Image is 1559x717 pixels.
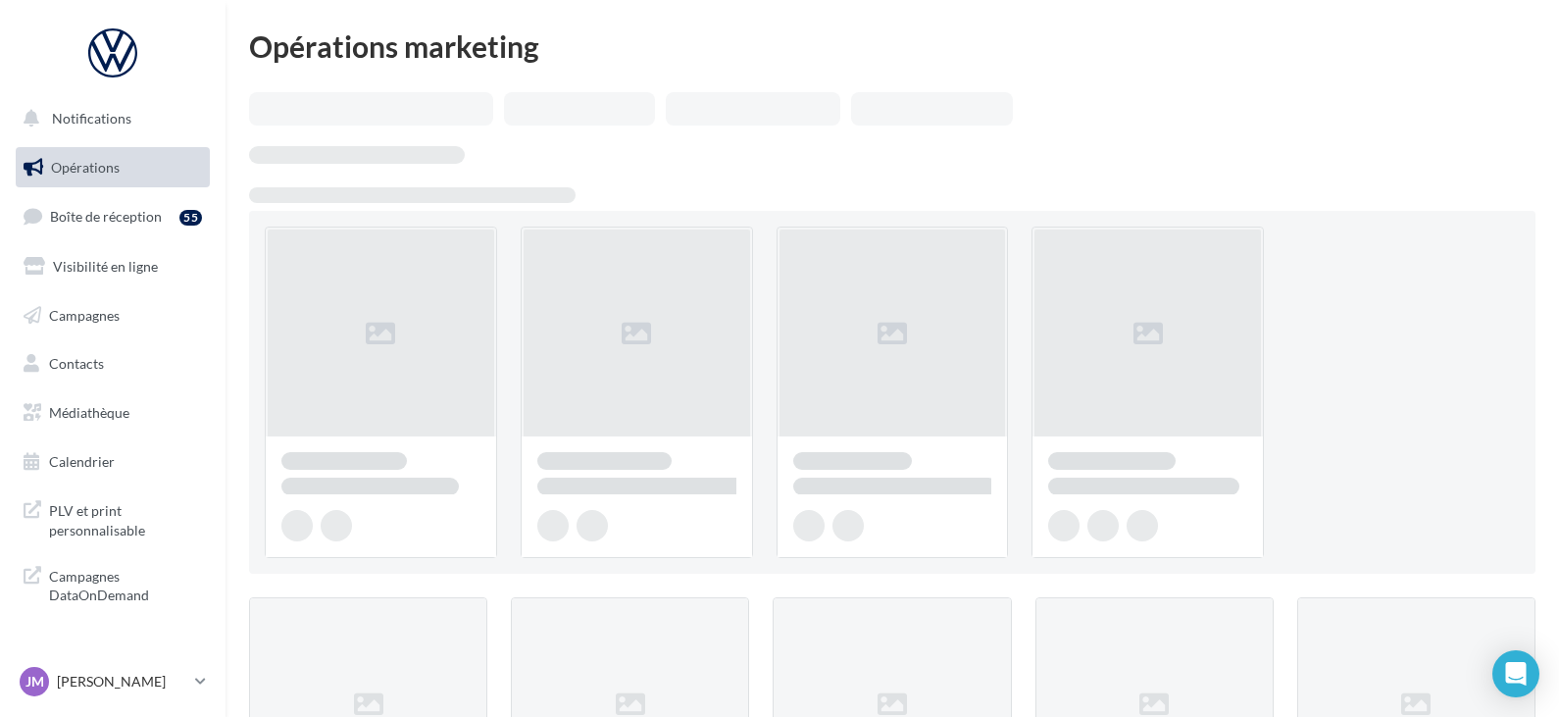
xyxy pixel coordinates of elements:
a: Opérations [12,147,214,188]
span: Contacts [49,355,104,372]
span: JM [25,672,44,691]
a: Contacts [12,343,214,384]
a: Boîte de réception55 [12,195,214,237]
a: Visibilité en ligne [12,246,214,287]
div: Open Intercom Messenger [1492,650,1539,697]
a: PLV et print personnalisable [12,489,214,547]
a: Calendrier [12,441,214,483]
span: PLV et print personnalisable [49,497,202,539]
span: Notifications [52,110,131,127]
span: Campagnes [49,306,120,323]
span: Boîte de réception [50,208,162,225]
span: Visibilité en ligne [53,258,158,275]
span: Médiathèque [49,404,129,421]
a: JM [PERSON_NAME] [16,663,210,700]
span: Calendrier [49,453,115,470]
p: [PERSON_NAME] [57,672,187,691]
span: Opérations [51,159,120,176]
div: Opérations marketing [249,31,1535,61]
a: Médiathèque [12,392,214,434]
a: Campagnes DataOnDemand [12,555,214,613]
div: 55 [179,210,202,226]
a: Campagnes [12,295,214,336]
button: Notifications [12,98,206,139]
span: Campagnes DataOnDemand [49,563,202,605]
